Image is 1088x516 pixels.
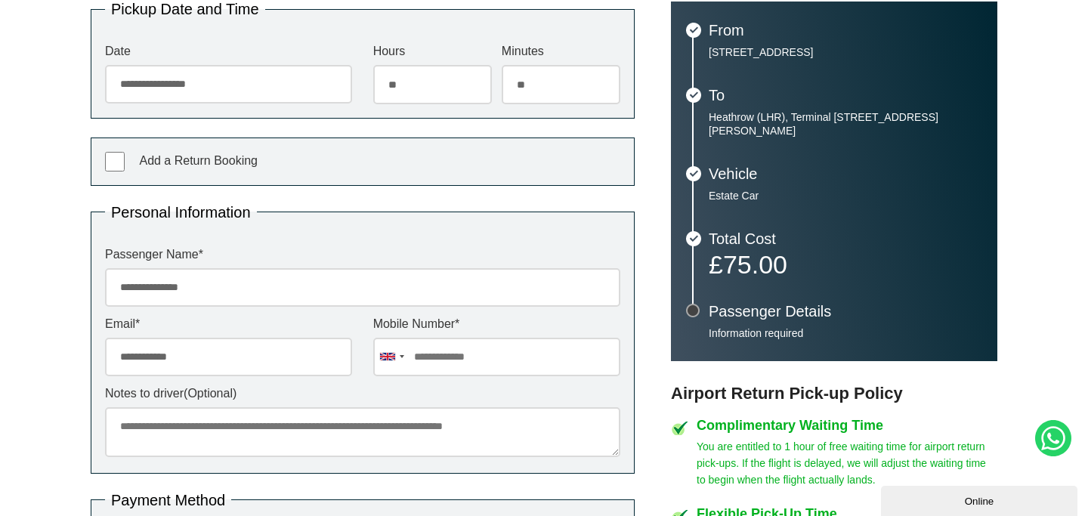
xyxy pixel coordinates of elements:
[697,438,997,488] p: You are entitled to 1 hour of free waiting time for airport return pick-ups. If the flight is del...
[105,152,125,171] input: Add a Return Booking
[105,318,352,330] label: Email
[709,88,982,103] h3: To
[105,388,620,400] label: Notes to driver
[697,419,997,432] h4: Complimentary Waiting Time
[105,45,352,57] label: Date
[709,189,982,202] p: Estate Car
[105,249,620,261] label: Passenger Name
[373,318,620,330] label: Mobile Number
[105,2,265,17] legend: Pickup Date and Time
[709,304,982,319] h3: Passenger Details
[184,387,236,400] span: (Optional)
[139,154,258,167] span: Add a Return Booking
[373,45,492,57] label: Hours
[709,166,982,181] h3: Vehicle
[105,493,231,508] legend: Payment Method
[709,45,982,59] p: [STREET_ADDRESS]
[709,231,982,246] h3: Total Cost
[723,250,787,279] span: 75.00
[709,23,982,38] h3: From
[374,338,409,375] div: United Kingdom: +44
[709,326,982,340] p: Information required
[709,254,982,275] p: £
[881,483,1080,516] iframe: chat widget
[105,205,257,220] legend: Personal Information
[502,45,620,57] label: Minutes
[671,384,997,403] h3: Airport Return Pick-up Policy
[709,110,982,137] p: Heathrow (LHR), Terminal [STREET_ADDRESS][PERSON_NAME]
